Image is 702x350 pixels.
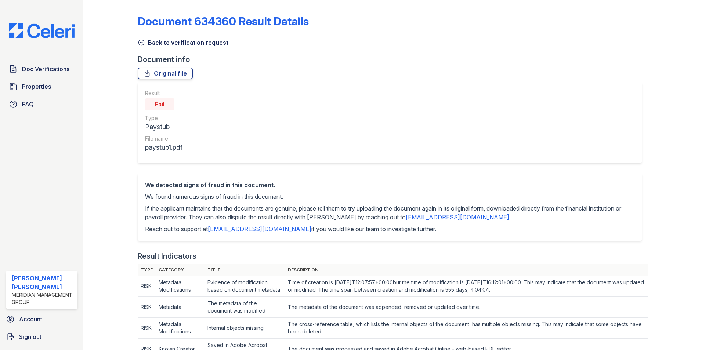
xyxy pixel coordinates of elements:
p: If the applicant maintains that the documents are genuine, please tell them to try uploading the ... [145,204,634,222]
div: Paystub [145,122,182,132]
div: File name [145,135,182,142]
td: Time of creation is [DATE]T12:07:57+00:00but the time of modification is [DATE]T16:12:01+00:00. T... [285,276,648,297]
td: Metadata Modifications [156,276,204,297]
td: Metadata [156,297,204,318]
div: Fail [145,98,174,110]
span: FAQ [22,100,34,109]
th: Type [138,264,156,276]
a: FAQ [6,97,77,112]
td: RISK [138,297,156,318]
th: Title [205,264,285,276]
td: Internal objects missing [205,318,285,339]
td: RISK [138,318,156,339]
div: Result [145,90,182,97]
a: [EMAIL_ADDRESS][DOMAIN_NAME] [208,225,311,233]
span: . [509,214,511,221]
a: Account [3,312,80,327]
div: Type [145,114,182,122]
td: Metadata Modifications [156,318,204,339]
span: Properties [22,82,51,91]
span: Doc Verifications [22,65,69,73]
td: Evidence of modification based on document metadata [205,276,285,297]
a: [EMAIL_ADDRESS][DOMAIN_NAME] [406,214,509,221]
span: Sign out [19,332,41,341]
div: Result Indicators [138,251,196,261]
div: Meridian Management Group [12,291,75,306]
td: The metadata of the document was appended, removed or updated over time. [285,297,648,318]
p: Reach out to support at if you would like our team to investigate further. [145,225,634,233]
a: Document 634360 Result Details [138,15,309,28]
img: CE_Logo_Blue-a8612792a0a2168367f1c8372b55b34899dd931a85d93a1a3d3e32e68fde9ad4.png [3,23,80,38]
a: Properties [6,79,77,94]
a: Sign out [3,329,80,344]
span: Account [19,315,42,324]
td: The cross-reference table, which lists the internal objects of the document, has multiple objects... [285,318,648,339]
div: [PERSON_NAME] [PERSON_NAME] [12,274,75,291]
th: Description [285,264,648,276]
a: Back to verification request [138,38,228,47]
td: RISK [138,276,156,297]
div: paystub1.pdf [145,142,182,153]
div: We detected signs of fraud in this document. [145,181,634,189]
a: Original file [138,68,193,79]
th: Category [156,264,204,276]
p: We found numerous signs of fraud in this document. [145,192,634,201]
div: Document info [138,54,648,65]
a: Doc Verifications [6,62,77,76]
td: The metadata of the document was modified [205,297,285,318]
